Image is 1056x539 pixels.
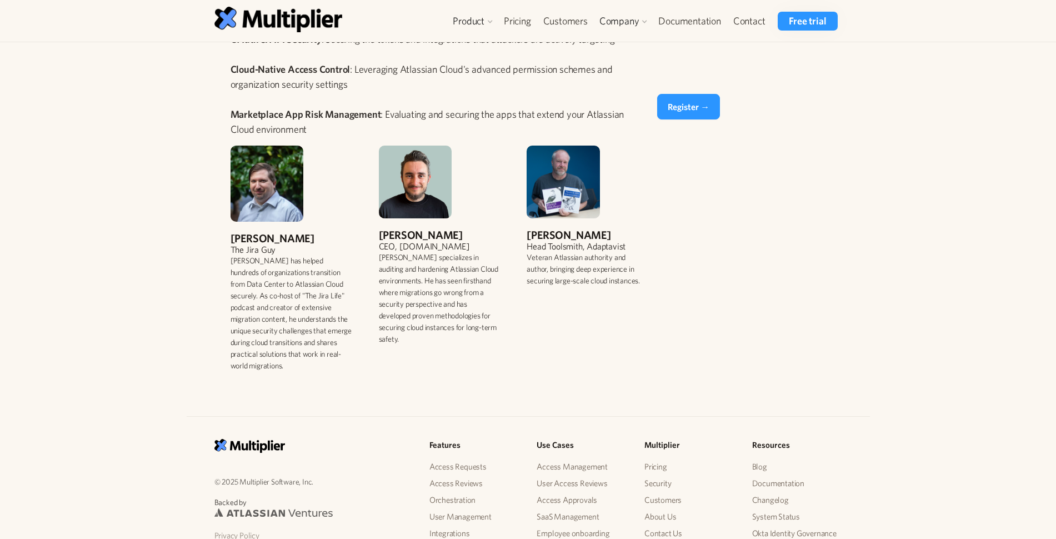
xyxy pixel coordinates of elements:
p: [PERSON_NAME] has helped hundreds of organizations transition from Data Center to Atlassian Cloud... [231,255,352,372]
a: Access Approvals [537,492,627,508]
a: Documentation [752,475,842,492]
h5: Multiplier [644,439,734,452]
a: Contact [727,12,772,31]
div: Head Toolsmith, Adaptavist [527,241,648,252]
a: Blog [752,458,842,475]
strong: Marketplace App Risk Management [231,108,381,120]
div: [PERSON_NAME] [527,229,648,241]
a: User Management [429,508,519,525]
p: [PERSON_NAME] specializes in auditing and hardening Atlassian Cloud environments. He has seen fir... [379,252,501,345]
p: Backed by [214,497,412,508]
strong: Cloud-Native Access Control [231,63,351,75]
iframe: reCAPTCHA [657,46,826,89]
div: CEO, [DOMAIN_NAME] [379,241,501,252]
a: Pricing [644,458,734,475]
a: Changelog [752,492,842,508]
a: SaaS Management [537,508,627,525]
div: Product [447,12,498,31]
strong: OAuth & API Security [231,33,322,45]
p: © 2025 Multiplier Software, Inc. [214,475,412,488]
h5: Resources [752,439,842,452]
a: Access Management [537,458,627,475]
a: About Us [644,508,734,525]
h5: Features [429,439,519,452]
a: User Access Reviews [537,475,627,492]
a: Orchestration [429,492,519,508]
a: System Status [752,508,842,525]
input: Register → [657,94,720,119]
a: Access Reviews [429,475,519,492]
div: Product [453,14,484,28]
p: Veteran Atlassian authority and author, bringing deep experience in securing large-scale cloud in... [527,252,648,287]
div: Company [599,14,639,28]
div: The Jira Guy [231,244,352,255]
a: Security [644,475,734,492]
a: Pricing [498,12,537,31]
div: [PERSON_NAME] [231,233,352,244]
a: Customers [644,492,734,508]
div: [PERSON_NAME] [379,229,501,241]
div: Company [594,12,653,31]
a: Documentation [652,12,727,31]
a: Access Requests [429,458,519,475]
a: Free trial [778,12,837,31]
a: Customers [537,12,594,31]
h5: Use Cases [537,439,627,452]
